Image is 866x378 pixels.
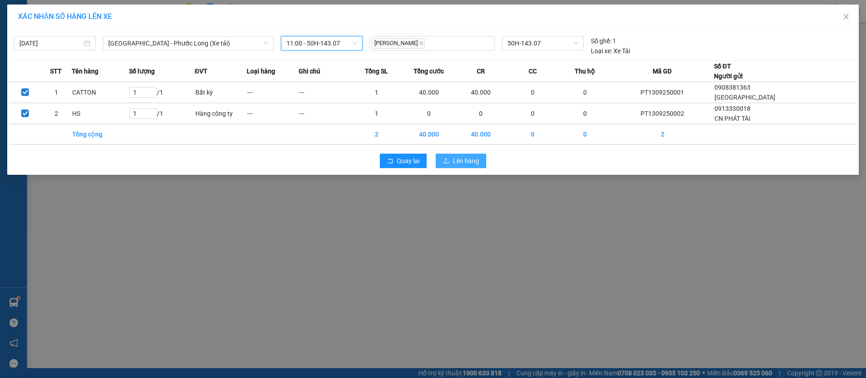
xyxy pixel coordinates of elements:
span: Tên hàng [72,66,98,76]
span: Tổng cước [414,66,444,76]
td: 2 [41,103,72,124]
td: 0 [507,103,559,124]
span: upload [443,158,449,165]
span: close [843,13,850,20]
span: Số ghế: [591,36,611,46]
span: Sài Gòn - Phước Long (Xe tải) [108,36,268,50]
td: --- [247,103,299,124]
td: 40.000 [455,82,507,103]
td: / 1 [129,103,194,124]
span: 0913330018 [714,105,751,112]
span: Loại hàng [247,66,275,76]
span: down [263,41,269,46]
span: 0908381363 [714,84,751,91]
td: PT1309250001 [611,82,714,103]
td: 0 [403,103,455,124]
td: HS [72,103,129,124]
span: Số lượng [129,66,155,76]
span: Mã GD [653,66,672,76]
span: rollback [387,158,393,165]
td: 0 [507,82,559,103]
div: Số ĐT Người gửi [714,61,743,81]
td: 0 [455,103,507,124]
td: --- [247,82,299,103]
td: CATTON [72,82,129,103]
td: 1 [41,82,72,103]
span: ĐVT [195,66,207,76]
span: Quay lại [397,156,419,166]
td: 0 [559,124,611,145]
span: close [419,41,424,46]
td: 0 [559,82,611,103]
span: CR [477,66,485,76]
span: CC [529,66,537,76]
div: Xe Tải [591,46,630,56]
td: 40.000 [455,124,507,145]
span: [GEOGRAPHIC_DATA] [714,94,775,101]
span: [PERSON_NAME] [372,38,425,49]
td: --- [299,82,350,103]
input: 13/09/2025 [19,38,82,48]
span: STT [50,66,62,76]
td: / 1 [129,82,194,103]
td: Hàng công ty [195,103,247,124]
span: XÁC NHẬN SỐ HÀNG LÊN XE [18,12,112,21]
td: Bất kỳ [195,82,247,103]
span: Tổng SL [365,66,388,76]
td: 40.000 [403,124,455,145]
td: 40.000 [403,82,455,103]
span: Thu hộ [575,66,595,76]
td: Tổng cộng [72,124,129,145]
td: 2 [351,124,403,145]
td: 0 [507,124,559,145]
button: uploadLên hàng [436,154,486,168]
span: Lên hàng [453,156,479,166]
span: Ghi chú [299,66,320,76]
td: 2 [611,124,714,145]
span: 11:00 - 50H-143.07 [286,36,357,50]
td: 0 [559,103,611,124]
button: Close [834,5,859,30]
div: 1 [591,36,616,46]
span: 50H-143.07 [507,36,578,50]
td: 1 [351,103,403,124]
button: rollbackQuay lại [380,154,427,168]
span: CN PHÁT TÀI [714,115,751,122]
td: 1 [351,82,403,103]
span: Loại xe: [591,46,612,56]
td: PT1309250002 [611,103,714,124]
td: --- [299,103,350,124]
